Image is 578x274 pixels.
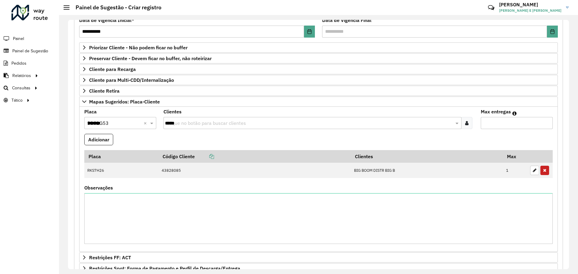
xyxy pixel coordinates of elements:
span: Restrições FF: ACT [89,255,131,260]
span: Cliente para Recarga [89,67,136,72]
th: Placa [84,150,158,163]
em: Máximo de clientes que serão colocados na mesma rota com os clientes informados [512,111,517,116]
span: Painel de Sugestão [12,48,48,54]
th: Código Cliente [158,150,351,163]
span: [PERSON_NAME] E [PERSON_NAME] [499,8,561,13]
button: Choose Date [304,26,315,38]
span: Painel [13,35,24,42]
a: Contato Rápido [485,1,498,14]
span: Relatórios [12,72,31,79]
span: Cliente para Multi-CDD/Internalização [89,78,174,82]
span: Pedidos [11,60,26,66]
a: Cliente para Multi-CDD/Internalização [79,75,558,85]
button: Adicionar [84,134,113,145]
a: Cliente Retira [79,86,558,96]
label: Data de Vigência Inicial [79,17,134,24]
div: Mapas Sugeridos: Placa-Cliente [79,107,558,252]
span: Tático [11,97,23,103]
span: Preservar Cliente - Devem ficar no buffer, não roteirizar [89,56,212,61]
td: 43828085 [158,163,351,178]
th: Clientes [351,150,503,163]
span: Consultas [12,85,30,91]
label: Observações [84,184,113,191]
label: Max entregas [481,108,511,115]
td: 1 [503,163,527,178]
td: RKS7H26 [84,163,158,178]
span: Restrições Spot: Forma de Pagamento e Perfil de Descarga/Entrega [89,266,240,271]
a: Copiar [195,153,214,159]
h3: [PERSON_NAME] [499,2,561,8]
a: Preservar Cliente - Devem ficar no buffer, não roteirizar [79,53,558,63]
a: Cliente para Recarga [79,64,558,74]
td: BIG BOOM DISTR BIG B [351,163,503,178]
label: Data de Vigência Final [322,17,371,24]
a: Priorizar Cliente - Não podem ficar no buffer [79,42,558,53]
a: Restrições Spot: Forma de Pagamento e Perfil de Descarga/Entrega [79,263,558,273]
label: Clientes [163,108,182,115]
h2: Painel de Sugestão - Criar registro [70,4,161,11]
label: Placa [84,108,97,115]
span: Mapas Sugeridos: Placa-Cliente [89,99,160,104]
th: Max [503,150,527,163]
span: Clear all [144,119,149,127]
button: Choose Date [547,26,558,38]
a: Restrições FF: ACT [79,252,558,263]
a: Mapas Sugeridos: Placa-Cliente [79,97,558,107]
span: Priorizar Cliente - Não podem ficar no buffer [89,45,188,50]
span: Cliente Retira [89,88,120,93]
